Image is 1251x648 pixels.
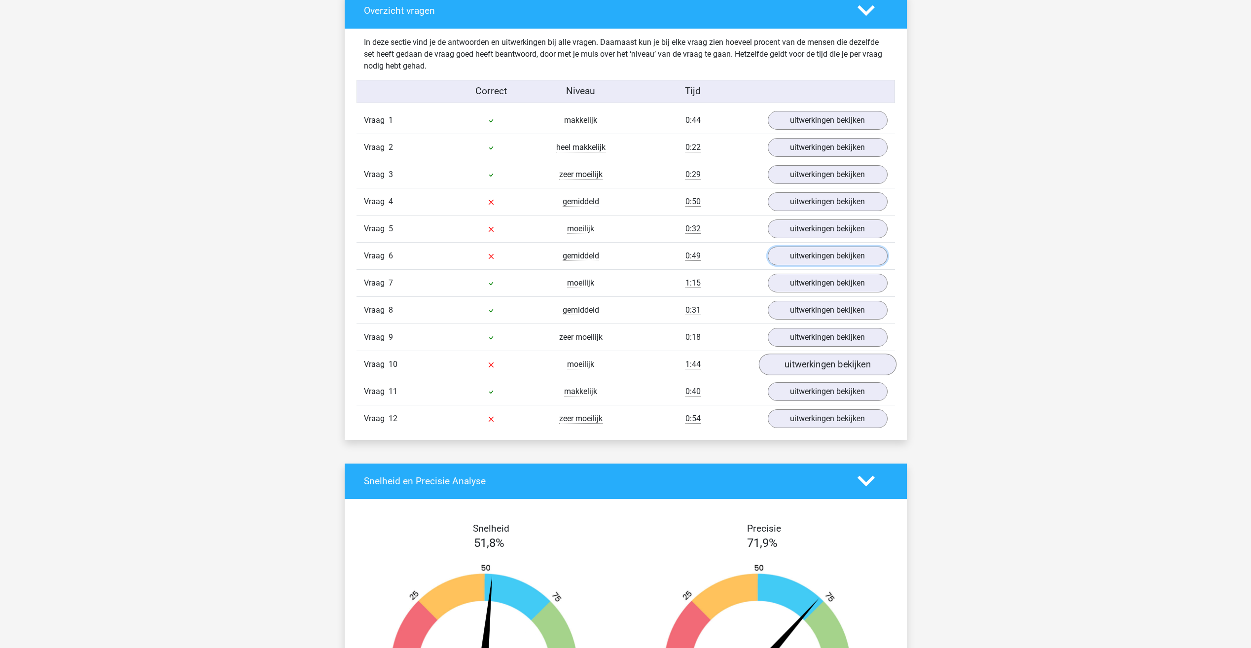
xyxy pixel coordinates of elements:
span: 2 [389,143,393,152]
span: 11 [389,387,397,396]
span: 3 [389,170,393,179]
div: Correct [446,84,536,99]
span: zeer moeilijk [559,332,603,342]
span: 0:49 [685,251,701,261]
span: 1:15 [685,278,701,288]
span: 5 [389,224,393,233]
span: 7 [389,278,393,288]
span: Vraag [364,142,389,153]
span: 0:40 [685,387,701,396]
span: Vraag [364,114,389,126]
span: 0:18 [685,332,701,342]
h4: Snelheid en Precisie Analyse [364,475,843,487]
span: Vraag [364,250,389,262]
span: 12 [389,414,397,423]
span: gemiddeld [563,197,599,207]
a: uitwerkingen bekijken [768,138,888,157]
span: Vraag [364,277,389,289]
span: 0:32 [685,224,701,234]
h4: Overzicht vragen [364,5,843,16]
span: Vraag [364,359,389,370]
a: uitwerkingen bekijken [768,301,888,320]
a: uitwerkingen bekijken [768,328,888,347]
span: Vraag [364,223,389,235]
span: 0:22 [685,143,701,152]
span: 1:44 [685,360,701,369]
span: gemiddeld [563,251,599,261]
span: 0:54 [685,414,701,424]
a: uitwerkingen bekijken [768,274,888,292]
span: moeilijk [567,278,594,288]
span: 6 [389,251,393,260]
span: 0:50 [685,197,701,207]
span: moeilijk [567,224,594,234]
a: uitwerkingen bekijken [768,247,888,265]
span: 0:44 [685,115,701,125]
a: uitwerkingen bekijken [768,219,888,238]
span: zeer moeilijk [559,170,603,180]
span: makkelijk [564,387,597,396]
a: uitwerkingen bekijken [758,354,896,375]
span: Vraag [364,386,389,397]
a: uitwerkingen bekijken [768,165,888,184]
span: 0:31 [685,305,701,315]
span: moeilijk [567,360,594,369]
span: Vraag [364,169,389,180]
span: zeer moeilijk [559,414,603,424]
span: 10 [389,360,397,369]
a: uitwerkingen bekijken [768,409,888,428]
span: makkelijk [564,115,597,125]
div: Niveau [536,84,626,99]
span: Vraag [364,304,389,316]
span: heel makkelijk [556,143,606,152]
span: 0:29 [685,170,701,180]
a: uitwerkingen bekijken [768,382,888,401]
span: 9 [389,332,393,342]
h4: Precisie [637,523,892,534]
div: Tijd [625,84,760,99]
a: uitwerkingen bekijken [768,111,888,130]
a: uitwerkingen bekijken [768,192,888,211]
span: Vraag [364,196,389,208]
span: 71,9% [747,536,778,550]
span: gemiddeld [563,305,599,315]
h4: Snelheid [364,523,618,534]
span: 51,8% [474,536,504,550]
span: Vraag [364,331,389,343]
span: 8 [389,305,393,315]
div: In deze sectie vind je de antwoorden en uitwerkingen bij alle vragen. Daarnaast kun je bij elke v... [357,36,895,72]
span: 1 [389,115,393,125]
span: Vraag [364,413,389,425]
span: 4 [389,197,393,206]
